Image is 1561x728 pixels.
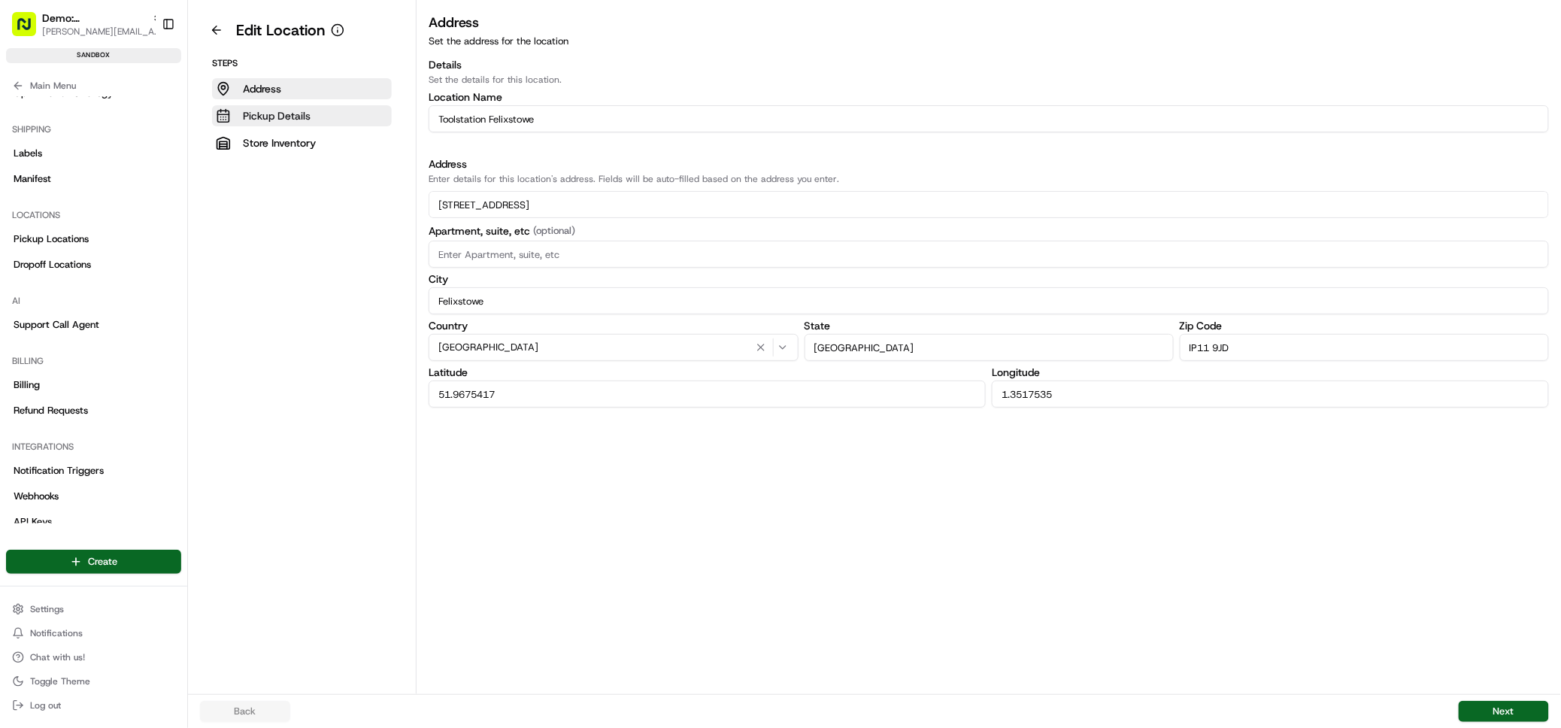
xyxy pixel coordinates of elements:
[15,259,39,284] img: Grace Nketiah
[6,510,181,534] a: API Keys
[429,320,798,331] label: Country
[14,232,89,246] span: Pickup Locations
[6,671,181,692] button: Toggle Theme
[212,57,392,69] p: Steps
[6,435,181,459] div: Integrations
[14,378,40,392] span: Billing
[14,147,42,160] span: Labels
[47,233,122,245] span: [PERSON_NAME]
[429,35,1549,48] p: Set the address for the location
[30,275,42,287] img: 1736555255976-a54dd68f-1ca7-489b-9aae-adbdc363a1c4
[9,330,121,357] a: 📗Knowledge Base
[6,599,181,620] button: Settings
[68,159,207,171] div: We're available if you need us!
[30,336,115,351] span: Knowledge Base
[30,699,61,711] span: Log out
[14,515,52,529] span: API Keys
[429,12,1549,33] h3: Address
[15,196,101,208] div: Past conversations
[125,233,130,245] span: •
[88,555,117,569] span: Create
[6,253,181,277] a: Dropoff Locations
[243,135,316,150] p: Store Inventory
[125,274,130,286] span: •
[429,156,1549,171] h3: Address
[30,627,83,639] span: Notifications
[14,464,104,478] span: Notification Triggers
[15,219,39,243] img: Frederick Szydlowski
[992,381,1549,408] input: Enter Longitude
[127,338,139,350] div: 💻
[150,373,182,384] span: Pylon
[133,274,164,286] span: [DATE]
[233,193,274,211] button: See all
[212,105,392,126] button: Pickup Details
[1459,701,1549,722] button: Next
[133,233,164,245] span: [DATE]
[6,623,181,644] button: Notifications
[6,117,181,141] div: Shipping
[15,15,45,45] img: Nash
[6,484,181,508] a: Webhooks
[6,313,181,337] a: Support Call Agent
[429,381,986,408] input: Enter Latitude
[15,338,27,350] div: 📗
[15,60,274,84] p: Welcome 👋
[6,203,181,227] div: Locations
[30,603,64,615] span: Settings
[429,92,1549,102] label: Location Name
[429,274,1549,284] label: City
[68,144,247,159] div: Start new chat
[6,227,181,251] a: Pickup Locations
[429,191,1549,218] input: Enter address
[212,132,392,153] button: Store Inventory
[992,367,1549,378] label: Longitude
[30,651,85,663] span: Chat with us!
[429,105,1549,132] input: Location name
[14,318,99,332] span: Support Call Agent
[805,320,1174,331] label: State
[6,48,181,63] div: sandbox
[429,241,1549,268] input: Enter Apartment, suite, etc
[142,336,241,351] span: API Documentation
[1180,334,1549,361] input: Enter Zip Code
[6,349,181,373] div: Billing
[14,490,59,503] span: Webhooks
[42,26,162,38] button: [PERSON_NAME][EMAIL_ADDRESS][DOMAIN_NAME]
[39,97,248,113] input: Clear
[256,148,274,166] button: Start new chat
[6,399,181,423] a: Refund Requests
[1180,320,1549,331] label: Zip Code
[533,224,575,238] span: (optional)
[6,695,181,716] button: Log out
[429,287,1549,314] input: Enter City
[6,141,181,165] a: Labels
[429,224,1549,238] label: Apartment, suite, etc
[32,144,59,171] img: 4920774857489_3d7f54699973ba98c624_72.jpg
[6,373,181,397] a: Billing
[429,334,798,361] button: [GEOGRAPHIC_DATA]
[14,404,88,417] span: Refund Requests
[236,20,325,41] h1: Edit Location
[429,57,1549,72] h3: Details
[42,11,146,26] button: Demo: [GEOGRAPHIC_DATA]
[6,167,181,191] a: Manifest
[429,74,1549,86] p: Set the details for this location.
[121,330,247,357] a: 💻API Documentation
[6,75,181,96] button: Main Menu
[106,372,182,384] a: Powered byPylon
[47,274,122,286] span: [PERSON_NAME]
[243,81,281,96] p: Address
[6,289,181,313] div: AI
[243,108,311,123] p: Pickup Details
[6,647,181,668] button: Chat with us!
[6,6,156,42] button: Demo: [GEOGRAPHIC_DATA][PERSON_NAME][EMAIL_ADDRESS][DOMAIN_NAME]
[14,258,91,271] span: Dropoff Locations
[429,367,986,378] label: Latitude
[429,173,1549,185] p: Enter details for this location's address. Fields will be auto-filled based on the address you en...
[6,459,181,483] a: Notification Triggers
[30,80,76,92] span: Main Menu
[6,550,181,574] button: Create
